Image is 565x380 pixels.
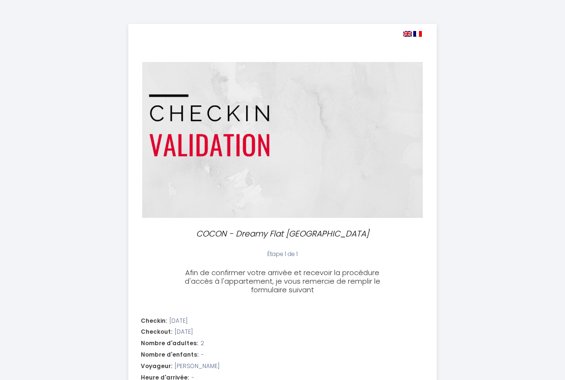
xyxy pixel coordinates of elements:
[141,339,198,348] span: Nombre d'adultes:
[141,362,172,371] span: Voyageur:
[141,317,167,326] span: Checkin:
[267,250,298,258] span: Étape 1 de 1
[200,339,204,348] span: 2
[201,350,204,359] span: -
[413,31,422,37] img: fr.png
[186,227,379,240] p: COCON - Dreamy Flat [GEOGRAPHIC_DATA]
[175,362,220,371] span: [PERSON_NAME]
[175,328,193,337] span: [DATE]
[141,328,172,337] span: Checkout:
[403,31,412,37] img: en.png
[169,317,188,326] span: [DATE]
[141,350,199,359] span: Nombre d'enfants:
[185,267,380,295] span: Afin de confirmer votre arrivée et recevoir la procédure d'accès à l'appartement, je vous remerci...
